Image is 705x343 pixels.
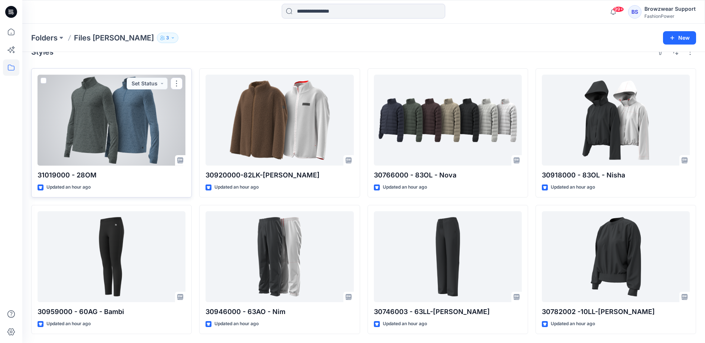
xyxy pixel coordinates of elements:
p: 3 [166,34,169,42]
p: Updated an hour ago [214,183,259,191]
p: 30782002 -10LL-[PERSON_NAME] [542,307,690,317]
a: 30746003 - 63LL-Lola [374,211,522,302]
p: Updated an hour ago [46,183,91,191]
a: 30918000 - 83OL - Nisha [542,75,690,166]
p: 30918000 - 83OL - Nisha [542,170,690,180]
a: 30946000 - 63AO - Nim [206,211,353,302]
a: 30766000 - 83OL - Nova [374,75,522,166]
p: Updated an hour ago [46,320,91,328]
h4: Styles [31,48,54,56]
a: 30920000-82LK-Carmen [206,75,353,166]
p: Updated an hour ago [383,320,427,328]
p: 30959000 - 60AG - Bambi [38,307,185,317]
p: Files [PERSON_NAME] [74,33,154,43]
div: FashionPower [644,13,696,19]
p: 30946000 - 63AO - Nim [206,307,353,317]
p: 30766000 - 83OL - Nova [374,170,522,180]
a: 31019000 - 28OM [38,75,185,166]
div: Browzwear Support [644,4,696,13]
a: 30959000 - 60AG - Bambi [38,211,185,302]
p: 30920000-82LK-[PERSON_NAME] [206,170,353,180]
p: Updated an hour ago [551,320,595,328]
button: 3 [157,33,178,43]
p: Updated an hour ago [383,183,427,191]
a: Folders [31,33,58,43]
span: 99+ [613,6,624,12]
p: 31019000 - 28OM [38,170,185,180]
button: New [663,31,696,45]
div: BS [628,5,641,19]
p: Updated an hour ago [551,183,595,191]
a: 30782002 -10LL-Maggie [542,211,690,302]
p: 30746003 - 63LL-[PERSON_NAME] [374,307,522,317]
p: Updated an hour ago [214,320,259,328]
